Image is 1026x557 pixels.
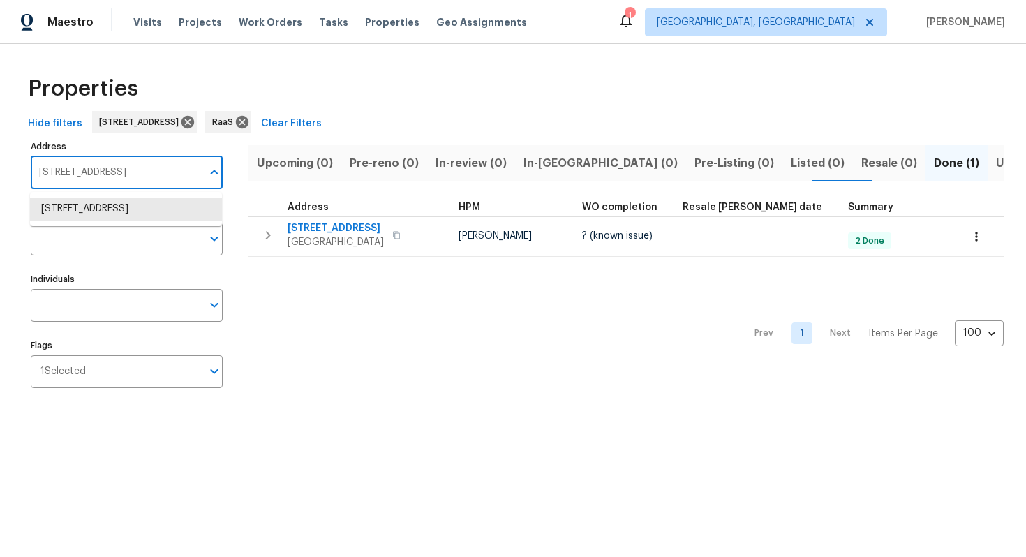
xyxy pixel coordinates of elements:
button: Clear Filters [255,111,327,137]
span: [PERSON_NAME] [921,15,1005,29]
span: Work Orders [239,15,302,29]
span: [GEOGRAPHIC_DATA], [GEOGRAPHIC_DATA] [657,15,855,29]
label: Flags [31,341,223,350]
span: Address [288,202,329,212]
div: RaaS [205,111,251,133]
span: Summary [848,202,893,212]
span: Properties [365,15,419,29]
span: HPM [459,202,480,212]
span: Projects [179,15,222,29]
span: Upcoming (0) [257,154,333,173]
span: [STREET_ADDRESS] [288,221,384,235]
span: ? (known issue) [582,231,653,241]
span: Pre-Listing (0) [694,154,774,173]
div: 100 [955,315,1004,351]
span: Resale (0) [861,154,917,173]
label: Individuals [31,275,223,283]
span: Pre-reno (0) [350,154,419,173]
div: [STREET_ADDRESS] [92,111,197,133]
span: Resale [PERSON_NAME] date [683,202,822,212]
span: [PERSON_NAME] [459,231,532,241]
span: In-[GEOGRAPHIC_DATA] (0) [523,154,678,173]
span: Tasks [319,17,348,27]
span: Geo Assignments [436,15,527,29]
span: 2 Done [849,235,890,247]
span: Done (1) [934,154,979,173]
span: Listed (0) [791,154,845,173]
a: Goto page 1 [791,322,812,344]
span: [STREET_ADDRESS] [99,115,184,129]
button: Open [205,229,224,248]
div: 1 [625,8,634,22]
span: Visits [133,15,162,29]
span: [GEOGRAPHIC_DATA] [288,235,384,249]
span: Clear Filters [261,115,322,133]
li: [STREET_ADDRESS] [30,198,222,221]
button: Close [205,163,224,182]
p: Items Per Page [868,327,938,341]
label: Address [31,142,223,151]
span: Maestro [47,15,94,29]
input: Search ... [31,156,202,189]
button: Open [205,362,224,381]
span: In-review (0) [436,154,507,173]
span: Hide filters [28,115,82,133]
span: 1 Selected [40,366,86,378]
span: RaaS [212,115,239,129]
span: WO completion [582,202,657,212]
button: Open [205,295,224,315]
button: Hide filters [22,111,88,137]
span: Properties [28,82,138,96]
nav: Pagination Navigation [741,265,1004,402]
